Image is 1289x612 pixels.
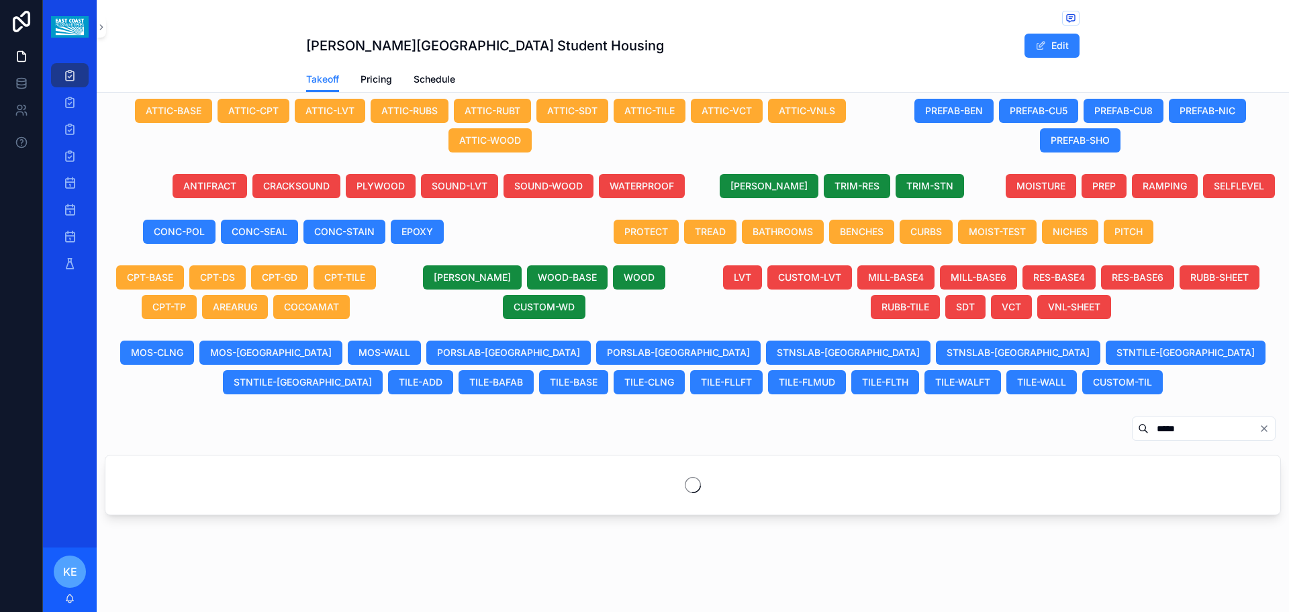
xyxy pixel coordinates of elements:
[183,179,236,193] span: ANTIFRACT
[610,179,674,193] span: WATERPROOF
[925,104,983,118] span: PREFAB-BEN
[779,104,835,118] span: ATTIC-VNLS
[935,376,990,389] span: TILE-WALFT
[273,295,350,319] button: COCOAMAT
[924,370,1001,394] button: TILE-WALFT
[152,300,186,314] span: CPT-TP
[218,99,289,123] button: ATTIC-CPT
[454,99,531,123] button: ATTIC-RUBT
[388,370,453,394] button: TILE-ADD
[862,376,908,389] span: TILE-FLTH
[539,370,608,394] button: TILE-BASE
[720,174,818,198] button: [PERSON_NAME]
[306,36,664,55] h1: [PERSON_NAME][GEOGRAPHIC_DATA] Student Housing
[1180,104,1235,118] span: PREFAB-NIC
[614,99,685,123] button: ATTIC-TILE
[834,179,879,193] span: TRIM-RES
[514,179,583,193] span: SOUND-WOOD
[213,300,257,314] span: AREARUG
[421,174,498,198] button: SOUND-LVT
[690,370,763,394] button: TILE-FLLFT
[1112,271,1163,284] span: RES-BASE6
[999,99,1078,123] button: PREFAB-CU5
[1104,220,1153,244] button: PITCH
[1042,220,1098,244] button: NICHES
[459,370,534,394] button: TILE-BAFAB
[432,179,487,193] span: SOUND-LVT
[135,99,212,123] button: ATTIC-BASE
[199,341,342,365] button: MOS-[GEOGRAPHIC_DATA]
[143,220,216,244] button: CONC-POL
[251,265,308,290] button: CPT-GD
[599,174,685,198] button: WATERPROOF
[956,300,975,314] span: SDT
[503,295,585,319] button: CUSTOM-WD
[871,295,940,319] button: RUBB-TILE
[701,376,752,389] span: TILE-FLLFT
[958,220,1037,244] button: MOIST-TEST
[896,174,964,198] button: TRIM-STN
[426,341,591,365] button: PORSLAB-[GEOGRAPHIC_DATA]
[303,220,385,244] button: CONC-STAIN
[614,370,685,394] button: TILE-CLNG
[423,265,522,290] button: [PERSON_NAME]
[142,295,197,319] button: CPT-TP
[613,265,665,290] button: WOOD
[1053,225,1088,238] span: NICHES
[1180,265,1259,290] button: RUBB-SHEET
[399,376,442,389] span: TILE-ADD
[1116,346,1255,359] span: STNTILE-[GEOGRAPHIC_DATA]
[234,376,372,389] span: STNTILE-[GEOGRAPHIC_DATA]
[1143,179,1187,193] span: RAMPING
[1024,34,1080,58] button: Edit
[766,341,930,365] button: STNSLAB-[GEOGRAPHIC_DATA]
[306,73,339,86] span: Takeoff
[210,346,332,359] span: MOS-[GEOGRAPHIC_DATA]
[1203,174,1275,198] button: SELFLEVEL
[1190,271,1249,284] span: RUBB-SHEET
[262,271,297,284] span: CPT-GD
[1082,174,1127,198] button: PREP
[305,104,354,118] span: ATTIC-LVT
[469,376,523,389] span: TILE-BAFAB
[624,376,674,389] span: TILE-CLNG
[223,370,383,394] button: STNTILE-[GEOGRAPHIC_DATA]
[1006,174,1076,198] button: MOISTURE
[295,99,365,123] button: ATTIC-LVT
[1101,265,1174,290] button: RES-BASE6
[51,16,88,38] img: App logo
[414,67,455,94] a: Schedule
[314,265,376,290] button: CPT-TILE
[434,271,511,284] span: [PERSON_NAME]
[1022,265,1096,290] button: RES-BASE4
[851,370,919,394] button: TILE-FLTH
[734,271,751,284] span: LVT
[146,104,201,118] span: ATTIC-BASE
[1214,179,1264,193] span: SELFLEVEL
[1092,179,1116,193] span: PREP
[1017,376,1066,389] span: TILE-WALL
[346,174,416,198] button: PLYWOOD
[695,225,726,238] span: TREAD
[1002,300,1021,314] span: VCT
[1037,295,1111,319] button: VNL-SHEET
[840,225,884,238] span: BENCHES
[131,346,183,359] span: MOS-CLNG
[1084,99,1163,123] button: PREFAB-CU8
[120,341,194,365] button: MOS-CLNG
[1106,341,1266,365] button: STNTILE-[GEOGRAPHIC_DATA]
[381,104,438,118] span: ATTIC-RUBS
[284,300,339,314] span: COCOAMAT
[624,225,668,238] span: PROTECT
[1094,104,1153,118] span: PREFAB-CU8
[1048,300,1100,314] span: VNL-SHEET
[868,271,924,284] span: MILL-BASE4
[779,376,835,389] span: TILE-FLMUD
[359,346,410,359] span: MOS-WALL
[1259,423,1275,434] button: Clear
[252,174,340,198] button: CRACKSOUND
[371,99,448,123] button: ATTIC-RUBS
[306,67,339,93] a: Takeoff
[514,300,575,314] span: CUSTOM-WD
[684,220,736,244] button: TREAD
